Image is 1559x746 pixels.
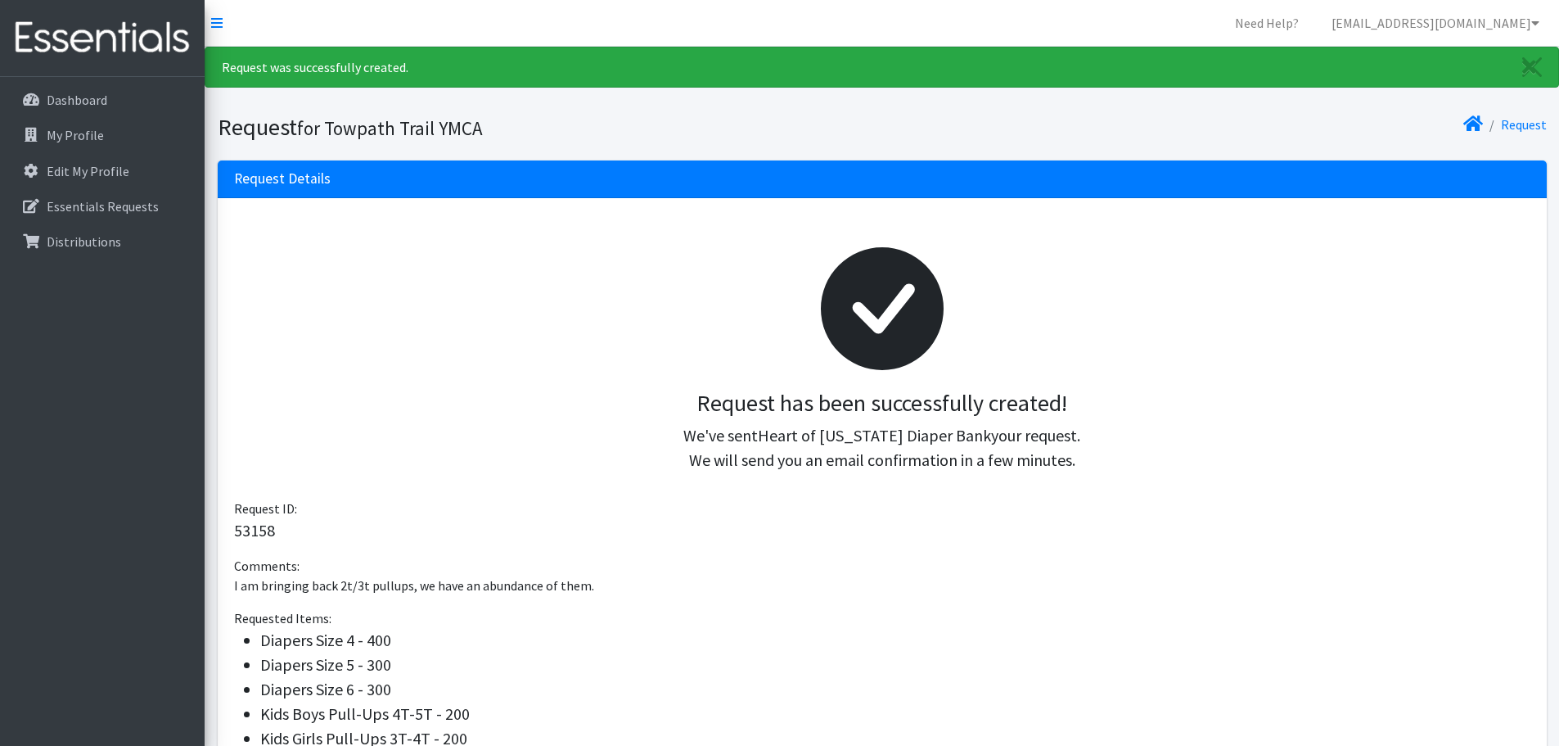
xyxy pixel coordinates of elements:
[234,558,300,574] span: Comments:
[7,190,198,223] a: Essentials Requests
[297,116,483,140] small: for Towpath Trail YMCA
[7,11,198,66] img: HumanEssentials
[47,198,159,215] p: Essentials Requests
[1318,7,1552,39] a: [EMAIL_ADDRESS][DOMAIN_NAME]
[7,225,198,258] a: Distributions
[234,170,331,188] h3: Request Details
[47,92,107,108] p: Dashboard
[205,47,1559,88] div: Request was successfully created.
[218,113,876,142] h1: Request
[260,653,1530,677] li: Diapers Size 5 - 300
[47,163,129,179] p: Edit My Profile
[1222,7,1312,39] a: Need Help?
[758,425,991,445] span: Heart of [US_STATE] Diaper Bank
[247,423,1517,472] p: We've sent your request. We will send you an email confirmation in a few minutes.
[7,119,198,151] a: My Profile
[234,518,1530,543] p: 53158
[7,84,198,116] a: Dashboard
[47,233,121,250] p: Distributions
[234,500,297,517] span: Request ID:
[7,155,198,188] a: Edit My Profile
[247,390,1517,418] h3: Request has been successfully created!
[260,628,1530,653] li: Diapers Size 4 - 400
[234,610,331,626] span: Requested Items:
[47,127,104,143] p: My Profile
[1506,47,1558,87] a: Close
[260,677,1530,702] li: Diapers Size 6 - 300
[1501,116,1547,133] a: Request
[234,576,1530,595] p: I am bringing back 2t/3t pullups, we have an abundance of them.
[260,702,1530,726] li: Kids Boys Pull-Ups 4T-5T - 200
